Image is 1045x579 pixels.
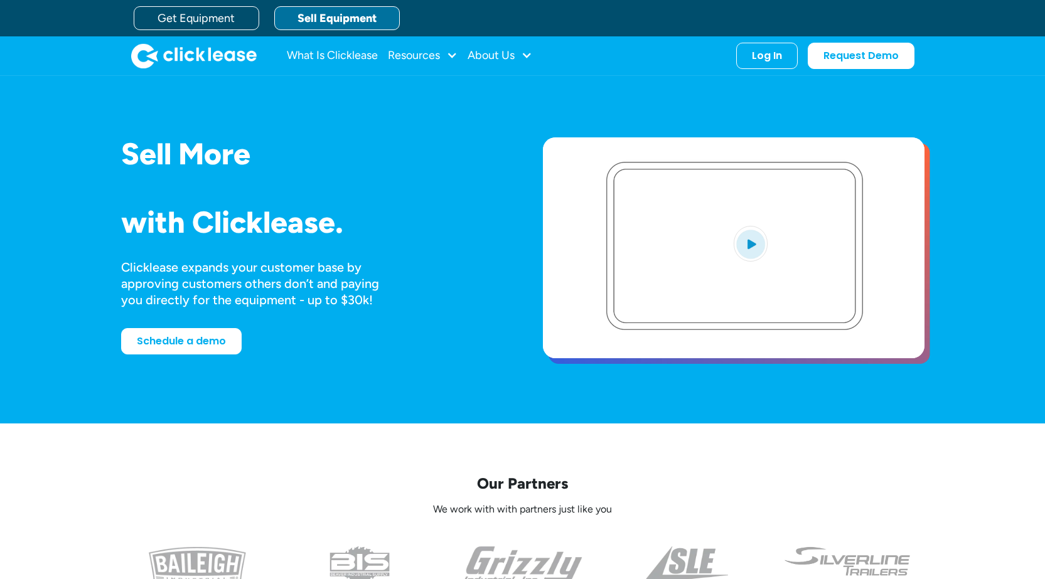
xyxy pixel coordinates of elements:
[388,43,458,68] div: Resources
[121,137,503,171] h1: Sell More
[752,50,782,62] div: Log In
[121,503,924,516] p: We work with with partners just like you
[121,206,503,239] h1: with Clicklease.
[274,6,400,30] a: Sell Equipment
[121,474,924,493] p: Our Partners
[121,328,242,354] a: Schedule a demo
[287,43,378,68] a: What Is Clicklease
[543,137,924,358] a: open lightbox
[131,43,257,68] img: Clicklease logo
[121,259,402,308] div: Clicklease expands your customer base by approving customers others don’t and paying you directly...
[134,6,259,30] a: Get Equipment
[734,226,768,261] img: Blue play button logo on a light blue circular background
[468,43,532,68] div: About Us
[131,43,257,68] a: home
[808,43,914,69] a: Request Demo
